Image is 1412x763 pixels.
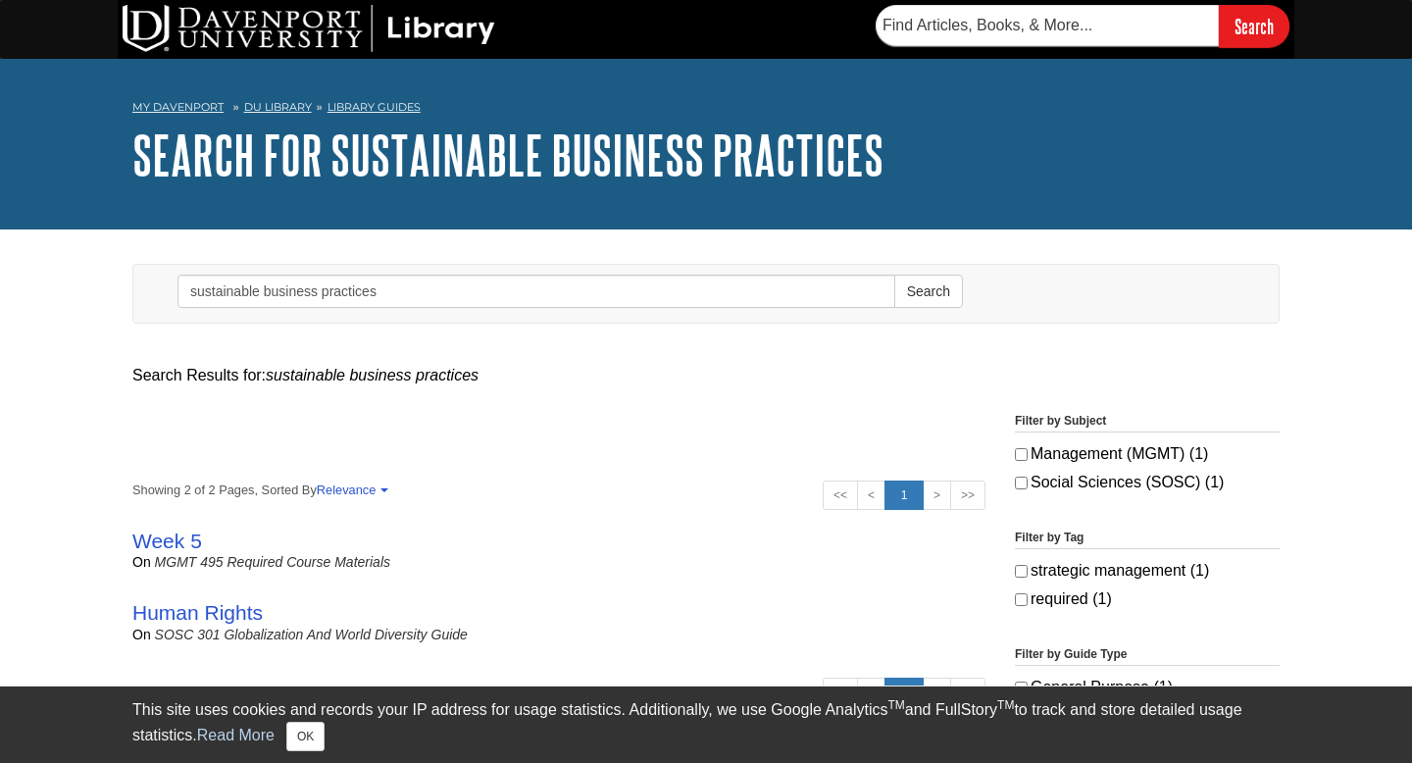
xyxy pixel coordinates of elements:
input: Enter Search Words [177,275,895,308]
input: required (1) [1015,593,1028,606]
button: Search [894,275,963,308]
span: on [132,627,151,642]
a: < [857,678,885,707]
a: 1 [884,678,924,707]
label: General Purpose (1) [1015,676,1280,699]
ul: Search Pagination [823,678,985,707]
legend: Filter by Guide Type [1015,645,1280,666]
form: Searches DU Library's articles, books, and more [876,5,1289,47]
strong: Showing 2 of 2 Pages, Sorted By [132,481,985,499]
a: Library Guides [328,100,421,114]
a: < [857,481,885,510]
sup: TM [887,698,904,712]
input: strategic management (1) [1015,565,1028,578]
a: SOSC 301 Globalization and World Diversity Guide [155,627,468,642]
a: MGMT 495 Required Course Materials [155,554,390,570]
a: Relevance [317,483,385,497]
nav: breadcrumb [132,94,1280,126]
img: DU Library [123,5,495,52]
legend: Filter by Subject [1015,412,1280,432]
a: My Davenport [132,99,224,116]
ul: Search Pagination [823,481,985,510]
a: >> [950,481,985,510]
h1: Search for sustainable business practices [132,126,1280,184]
div: This site uses cookies and records your IP address for usage statistics. Additionally, we use Goo... [132,698,1280,751]
a: Human Rights [132,601,263,624]
a: > [923,678,951,707]
legend: Filter by Tag [1015,529,1280,549]
em: sustainable business practices [266,367,479,383]
label: Social Sciences (SOSC) (1) [1015,471,1280,494]
input: Management (MGMT) (1) [1015,448,1028,461]
a: > [923,481,951,510]
a: 1 [884,481,924,510]
span: on [132,554,151,570]
input: Find Articles, Books, & More... [876,5,1219,46]
label: Management (MGMT) (1) [1015,442,1280,466]
input: Search [1219,5,1289,47]
a: DU Library [244,100,312,114]
input: Social Sciences (SOSC) (1) [1015,477,1028,489]
a: >> [950,678,985,707]
a: Week 5 [132,530,202,552]
label: strategic management (1) [1015,559,1280,583]
sup: TM [997,698,1014,712]
a: << [823,481,858,510]
a: Read More [197,727,275,743]
input: General Purpose (1) [1015,682,1028,694]
label: required (1) [1015,587,1280,611]
a: << [823,678,858,707]
button: Close [286,722,325,751]
div: Search Results for: [132,364,1280,387]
